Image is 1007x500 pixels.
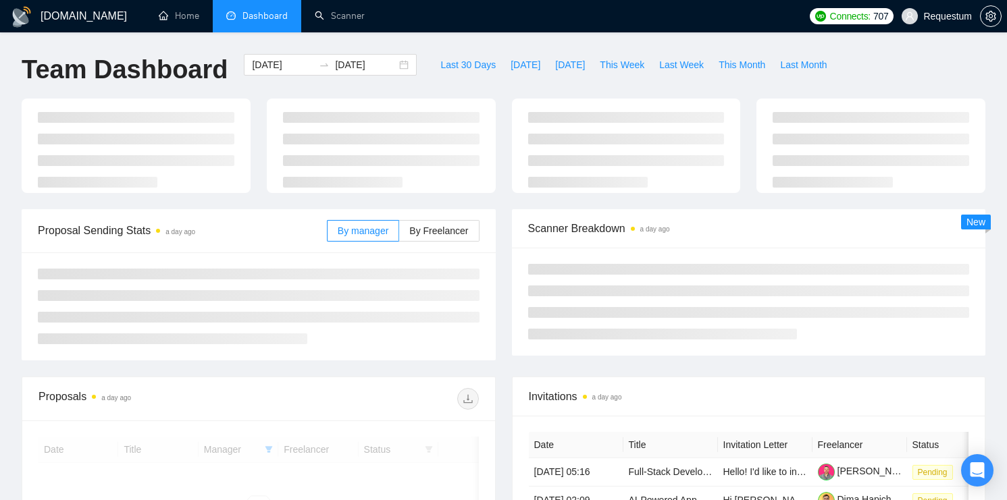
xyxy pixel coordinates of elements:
[503,54,548,76] button: [DATE]
[38,222,327,239] span: Proposal Sending Stats
[529,432,623,458] th: Date
[226,11,236,20] span: dashboard
[981,11,1001,22] span: setting
[912,466,958,477] a: Pending
[815,11,826,22] img: upwork-logo.png
[980,11,1002,22] a: setting
[600,57,644,72] span: This Week
[980,5,1002,27] button: setting
[159,10,199,22] a: homeHome
[773,54,834,76] button: Last Month
[818,466,915,476] a: [PERSON_NAME]
[548,54,592,76] button: [DATE]
[315,10,365,22] a: searchScanner
[652,54,711,76] button: Last Week
[592,393,622,401] time: a day ago
[719,57,765,72] span: This Month
[528,220,970,237] span: Scanner Breakdown
[433,54,503,76] button: Last 30 Days
[905,11,914,21] span: user
[165,228,195,235] time: a day ago
[440,57,496,72] span: Last 30 Days
[812,432,907,458] th: Freelancer
[101,394,131,401] time: a day ago
[252,57,313,72] input: Start date
[961,454,993,487] div: Open Intercom Messenger
[873,9,888,24] span: 707
[529,388,969,405] span: Invitations
[830,9,871,24] span: Connects:
[409,225,468,236] span: By Freelancer
[966,217,985,227] span: New
[511,57,540,72] span: [DATE]
[335,57,396,72] input: End date
[22,54,228,86] h1: Team Dashboard
[623,458,718,487] td: Full-Stack Developer for B2B Cross-Border Payment Platform
[592,54,652,76] button: This Week
[555,57,585,72] span: [DATE]
[319,59,330,70] span: swap-right
[11,6,32,28] img: logo
[640,225,670,233] time: a day ago
[623,432,718,458] th: Title
[319,59,330,70] span: to
[529,458,623,487] td: [DATE] 05:16
[629,466,887,477] a: Full-Stack Developer for B2B Cross-Border Payment Platform
[242,10,288,22] span: Dashboard
[659,57,704,72] span: Last Week
[912,465,953,480] span: Pending
[338,225,388,236] span: By manager
[718,432,812,458] th: Invitation Letter
[780,57,827,72] span: Last Month
[38,388,259,410] div: Proposals
[711,54,773,76] button: This Month
[907,432,1002,458] th: Status
[818,464,835,480] img: c1eXUdwHc_WaOcbpPFtMJupqop6zdMumv1o7qBBEoYRQ7Y2b-PMuosOa1Pnj0gGm9V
